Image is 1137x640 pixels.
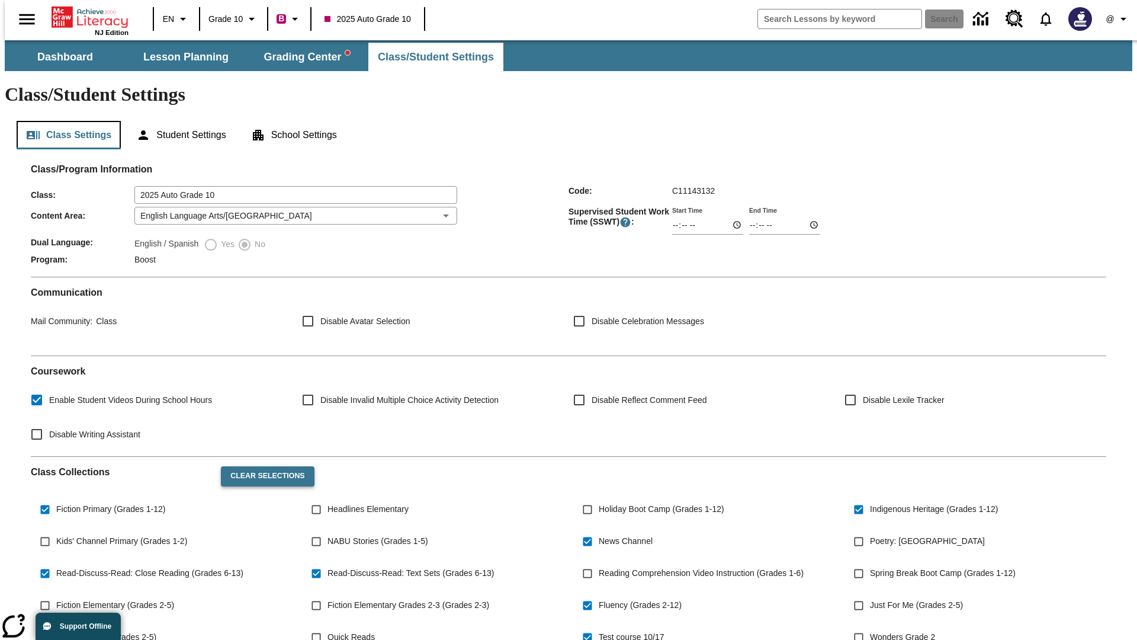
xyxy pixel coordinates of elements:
[221,466,314,487] button: Clear Selections
[52,5,129,29] a: Home
[568,207,672,228] span: Supervised Student Work Time (SSWT) :
[95,29,129,36] span: NJ Edition
[31,238,134,247] span: Dual Language :
[56,503,165,516] span: Fiction Primary (Grades 1-12)
[204,8,264,30] button: Grade: Grade 10, Select a grade
[749,206,777,215] label: End Time
[134,207,457,225] div: English Language Arts/[GEOGRAPHIC_DATA]
[31,366,1106,377] h2: Course work
[672,186,715,196] span: C11143132
[599,503,724,516] span: Holiday Boot Camp (Grades 1-12)
[134,255,156,264] span: Boost
[863,394,945,407] span: Disable Lexile Tracker
[158,8,195,30] button: Language: EN, Select a language
[1099,8,1137,30] button: Profile/Settings
[31,316,92,326] span: Mail Community :
[870,503,998,516] span: Indigenous Heritage (Grades 1-12)
[56,567,243,580] span: Read-Discuss-Read: Close Reading (Grades 6-13)
[60,622,111,631] span: Support Offline
[143,50,229,64] span: Lesson Planning
[1106,13,1114,25] span: @
[31,366,1106,447] div: Coursework
[134,238,198,252] label: English / Spanish
[208,13,243,25] span: Grade 10
[36,613,121,640] button: Support Offline
[252,238,265,251] span: No
[49,428,140,441] span: Disable Writing Assistant
[56,599,174,612] span: Fiction Elementary (Grades 2-5)
[272,8,307,30] button: Boost Class color is violet red. Change class color
[52,4,129,36] div: Home
[320,315,410,328] span: Disable Avatar Selection
[599,599,682,612] span: Fluency (Grades 2-12)
[998,3,1030,35] a: Resource Center, Will open in new tab
[672,206,702,215] label: Start Time
[31,466,211,478] h2: Class Collections
[368,43,503,71] button: Class/Student Settings
[1030,4,1061,34] a: Notifications
[31,211,134,220] span: Content Area :
[320,394,499,407] span: Disable Invalid Multiple Choice Activity Detection
[31,255,134,264] span: Program :
[163,13,174,25] span: EN
[5,40,1132,71] div: SubNavbar
[17,121,121,149] button: Class Settings
[56,535,187,548] span: Kids' Channel Primary (Grades 1-2)
[31,164,1106,175] h2: Class/Program Information
[9,2,44,37] button: Open side menu
[37,50,93,64] span: Dashboard
[599,535,653,548] span: News Channel
[5,43,505,71] div: SubNavbar
[248,43,366,71] button: Grading Center
[870,567,1016,580] span: Spring Break Boot Camp (Grades 1-12)
[619,216,631,228] button: Supervised Student Work Time is the timeframe when students can take LevelSet and when lessons ar...
[31,190,134,200] span: Class :
[31,287,1106,346] div: Communication
[134,186,457,204] input: Class
[242,121,346,149] button: School Settings
[6,43,124,71] button: Dashboard
[17,121,1120,149] div: Class/Student Settings
[870,599,963,612] span: Just For Me (Grades 2-5)
[1061,4,1099,34] button: Select a new avatar
[327,567,494,580] span: Read-Discuss-Read: Text Sets (Grades 6-13)
[758,9,921,28] input: search field
[592,394,707,407] span: Disable Reflect Comment Feed
[5,84,1132,105] h1: Class/Student Settings
[218,238,235,251] span: Yes
[31,175,1106,267] div: Class/Program Information
[92,316,117,326] span: Class
[327,535,428,548] span: NABU Stories (Grades 1-5)
[1068,7,1092,31] img: Avatar
[327,599,489,612] span: Fiction Elementary Grades 2-3 (Grades 2-3)
[49,394,212,407] span: Enable Student Videos During School Hours
[592,315,704,328] span: Disable Celebration Messages
[264,50,349,64] span: Grading Center
[966,3,998,36] a: Data Center
[127,43,245,71] button: Lesson Planning
[599,567,804,580] span: Reading Comprehension Video Instruction (Grades 1-6)
[325,13,410,25] span: 2025 Auto Grade 10
[870,535,985,548] span: Poetry: [GEOGRAPHIC_DATA]
[327,503,409,516] span: Headlines Elementary
[127,121,235,149] button: Student Settings
[568,186,672,196] span: Code :
[378,50,494,64] span: Class/Student Settings
[278,11,284,26] span: B
[345,50,350,55] svg: writing assistant alert
[31,287,1106,298] h2: Communication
